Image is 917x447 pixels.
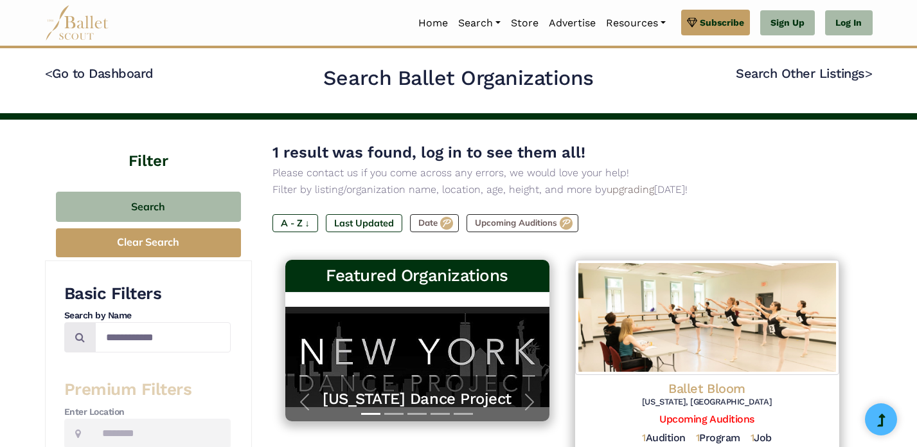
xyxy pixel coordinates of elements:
a: Search [453,10,506,37]
span: 1 [696,432,700,444]
button: Slide 2 [384,406,404,421]
h2: Search Ballet Organizations [323,65,594,92]
span: 1 [751,432,754,444]
h5: Audition [642,432,686,445]
img: Logo [575,260,839,375]
h5: Job [751,432,772,445]
a: Log In [825,10,872,36]
a: [US_STATE] Dance Project [298,389,537,409]
a: Home [413,10,453,37]
a: Upcoming Auditions [659,413,754,425]
code: > [865,65,873,81]
h4: Enter Location [64,406,231,419]
span: Subscribe [700,15,744,30]
h4: Filter [45,120,252,172]
a: Advertise [544,10,601,37]
label: A - Z ↓ [272,214,318,232]
h3: Basic Filters [64,283,231,305]
label: Upcoming Auditions [467,214,578,232]
a: Store [506,10,544,37]
a: <Go to Dashboard [45,66,154,81]
p: Please contact us if you come across any errors, we would love your help! [272,165,852,181]
button: Clear Search [56,228,241,257]
button: Search [56,192,241,222]
code: < [45,65,53,81]
h5: Program [696,432,740,445]
a: Sign Up [760,10,815,36]
label: Date [410,214,459,232]
button: Slide 3 [407,406,427,421]
img: gem.svg [687,15,697,30]
h4: Search by Name [64,309,231,322]
label: Last Updated [326,214,402,232]
h3: Featured Organizations [296,265,539,287]
button: Slide 1 [361,406,380,421]
button: Slide 4 [431,406,450,421]
h6: [US_STATE], [GEOGRAPHIC_DATA] [585,397,829,408]
a: Search Other Listings> [736,66,872,81]
h3: Premium Filters [64,379,231,401]
a: upgrading [607,183,654,196]
a: Resources [601,10,671,37]
button: Slide 5 [454,406,473,421]
input: Search by names... [95,322,231,352]
p: Filter by listing/organization name, location, age, height, and more by [DATE]! [272,181,852,198]
a: Subscribe [681,10,750,35]
span: 1 [642,432,646,444]
h4: Ballet Bloom [585,380,829,397]
span: 1 result was found, log in to see them all! [272,143,585,161]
